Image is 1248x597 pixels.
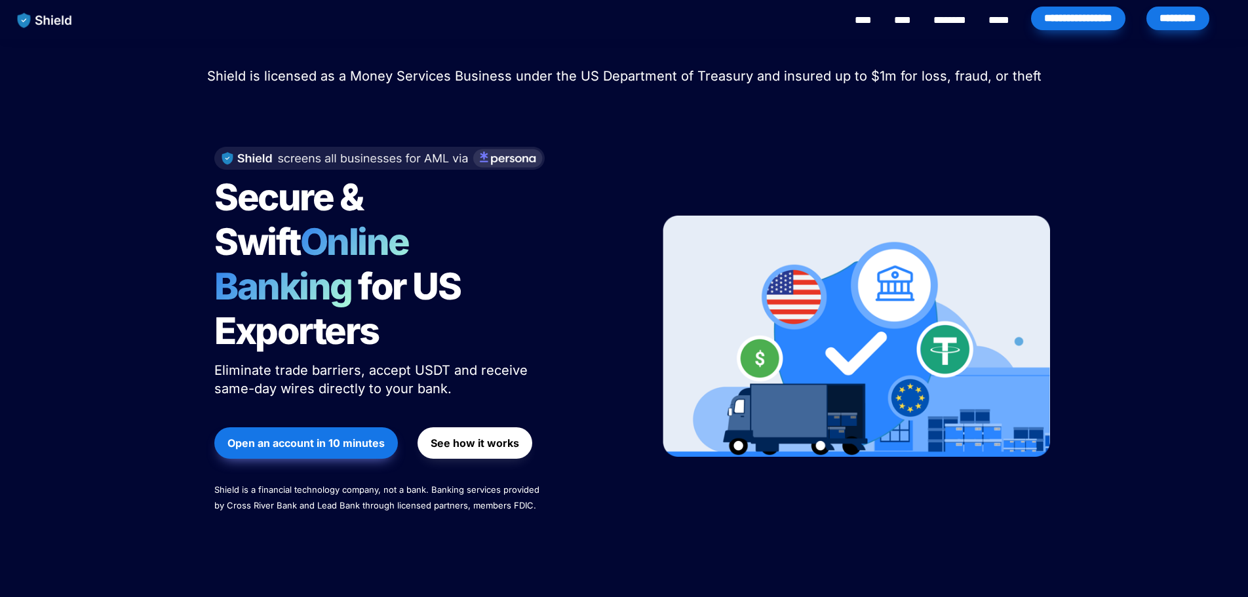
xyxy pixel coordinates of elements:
[214,264,467,353] span: for US Exporters
[418,427,532,459] button: See how it works
[418,421,532,465] a: See how it works
[207,68,1042,84] span: Shield is licensed as a Money Services Business under the US Department of Treasury and insured u...
[214,220,422,309] span: Online Banking
[11,7,79,34] img: website logo
[214,427,398,459] button: Open an account in 10 minutes
[214,484,542,510] span: Shield is a financial technology company, not a bank. Banking services provided by Cross River Ba...
[214,421,398,465] a: Open an account in 10 minutes
[214,362,532,396] span: Eliminate trade barriers, accept USDT and receive same-day wires directly to your bank.
[214,175,369,264] span: Secure & Swift
[431,436,519,450] strong: See how it works
[227,436,385,450] strong: Open an account in 10 minutes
